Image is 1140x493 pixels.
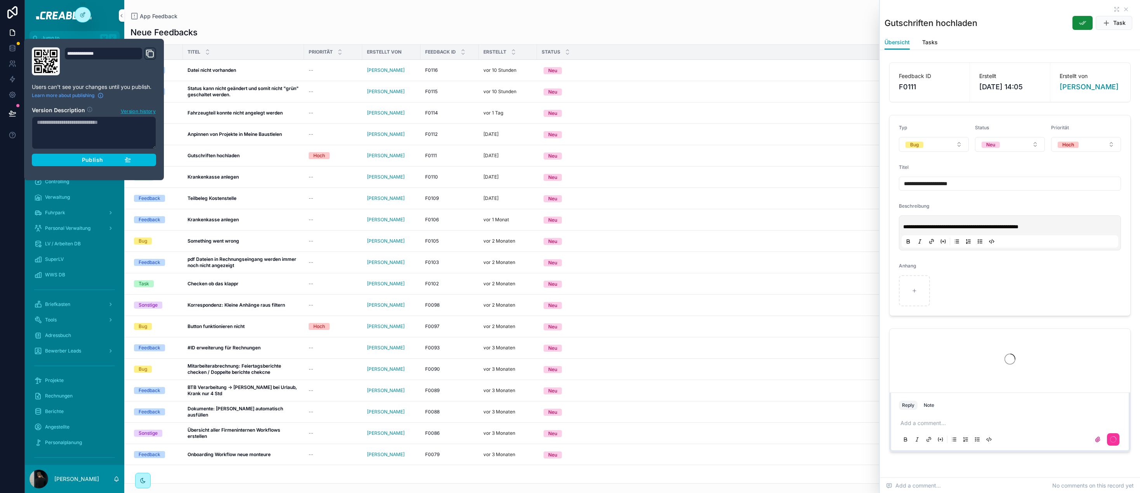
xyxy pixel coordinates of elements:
div: Neu [548,323,557,330]
a: -- [309,217,358,223]
button: Select Button [537,341,1130,355]
div: Feedback [139,259,160,266]
a: Select Button [537,319,1130,334]
a: Learn more about publishing [32,92,104,99]
button: Select Button [537,170,1130,184]
a: Feedback [134,216,178,223]
a: Bug [134,238,178,245]
strong: Fahrzeugteil konnte nicht angelegt werden [188,110,283,116]
span: [PERSON_NAME] [367,89,405,95]
a: Select Button [537,362,1130,377]
a: -- [309,259,358,266]
span: [PERSON_NAME] [367,153,405,159]
span: F0089 [425,387,440,394]
div: Neu [548,387,557,394]
a: Select Button [537,255,1130,270]
p: vor 3 Monaten [483,366,515,372]
span: -- [309,281,313,287]
span: F0090 [425,366,440,372]
p: vor 2 Monaten [483,281,515,287]
a: Briefkasten [30,297,120,311]
a: Fuhrpark [30,206,120,220]
div: Neu [548,345,557,352]
a: [PERSON_NAME] [367,323,416,330]
a: Something went wrong [188,238,299,244]
a: Bug [134,366,178,373]
button: Select Button [537,298,1130,312]
a: [PERSON_NAME] [367,174,405,180]
button: Select Button [537,213,1130,227]
strong: Button funktionieren nicht [188,323,245,329]
span: -- [309,302,313,308]
a: -- [309,366,358,372]
a: vor 1 Tag [483,110,532,116]
a: F0116 [425,67,474,73]
div: Neu [548,238,557,245]
p: vor 2 Monaten [483,302,515,308]
span: Projekte [45,377,64,384]
div: Feedback [139,216,160,223]
a: F0109 [425,195,474,201]
span: [PERSON_NAME] [367,281,405,287]
p: [DATE] [483,153,499,159]
div: Task [139,280,149,287]
a: [PERSON_NAME] [367,387,405,394]
span: Publish [82,156,103,163]
a: [PERSON_NAME] [367,259,405,266]
span: LV / Arbeiten DB [45,241,81,247]
div: Neu [548,110,557,117]
div: Neu [986,142,995,148]
button: Jump to...K [30,31,120,45]
p: [DATE] [483,174,499,180]
a: F0098 [425,302,474,308]
span: F0109 [425,195,439,201]
a: [DATE] [483,153,532,159]
span: SuperLV [45,256,64,262]
a: WWS DB [30,268,120,282]
div: Bug [139,366,147,373]
button: Select Button [975,137,1045,152]
a: Select Button [537,298,1130,312]
button: Select Button [537,277,1130,291]
span: Tools [45,317,57,323]
a: -- [309,345,358,351]
span: Feedback ID [899,72,960,80]
a: [PERSON_NAME] [367,366,416,372]
button: Select Button [537,127,1130,141]
strong: Something went wrong [188,238,239,244]
a: [PERSON_NAME] [367,366,405,372]
button: Task [1096,16,1132,30]
span: Version history [121,107,156,115]
a: vor 2 Monaten [483,281,532,287]
span: Rechnungen [45,393,73,399]
strong: #ID erweiterung für Rechnungen [188,345,261,351]
strong: Checken ob das klappr [188,281,238,286]
strong: Teilbeleg Kostenstelle [188,195,236,201]
button: Select Button [899,137,969,152]
span: F0103 [425,259,439,266]
a: -- [309,67,358,73]
a: [PERSON_NAME] [367,110,416,116]
p: vor 10 Stunden [483,67,516,73]
span: F0116 [425,67,438,73]
button: Select Button [537,149,1130,163]
div: Neu [548,89,557,95]
div: Neu [548,259,557,266]
a: pdf Dateien in Rechnungseingang werden immer noch nicht angezeigt [188,256,299,269]
a: vor 2 Monaten [483,259,532,266]
a: F0111 [425,153,474,159]
a: F0115 [425,89,474,95]
a: Sonstige [134,302,178,309]
span: -- [309,67,313,73]
a: Feedback [134,195,178,202]
span: K [109,35,116,41]
a: Select Button [537,84,1130,99]
span: F0098 [425,302,440,308]
a: Select Button [537,383,1130,398]
div: Neu [548,174,557,181]
button: Select Button [1051,137,1121,152]
a: Projekte [30,373,120,387]
a: -- [309,195,358,201]
a: Krankenkasse anlegen [188,174,299,180]
span: [PERSON_NAME] [367,323,405,330]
